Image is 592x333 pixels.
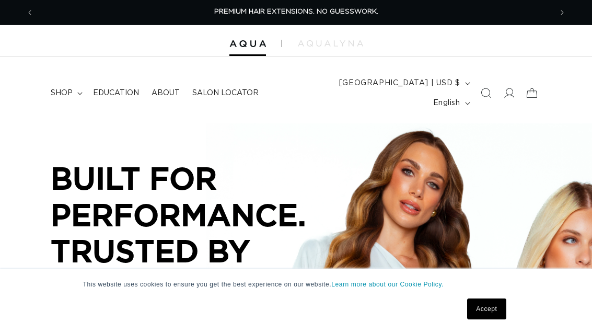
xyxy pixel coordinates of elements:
span: Education [93,88,139,98]
p: This website uses cookies to ensure you get the best experience on our website. [83,280,509,289]
img: Aqua Hair Extensions [229,40,266,48]
summary: shop [44,82,87,104]
a: Accept [467,298,506,319]
button: [GEOGRAPHIC_DATA] | USD $ [333,73,474,93]
summary: Search [474,82,497,105]
a: Learn more about our Cookie Policy. [331,281,444,288]
img: aqualyna.com [298,40,363,47]
span: English [433,98,460,109]
span: [GEOGRAPHIC_DATA] | USD $ [339,78,460,89]
button: Previous announcement [18,3,41,22]
button: English [427,93,474,113]
a: Education [87,82,145,104]
a: Salon Locator [186,82,265,104]
span: shop [51,88,73,98]
span: About [152,88,180,98]
a: About [145,82,186,104]
span: Salon Locator [192,88,259,98]
p: BUILT FOR PERFORMANCE. TRUSTED BY PROFESSIONALS. [51,160,364,305]
button: Next announcement [551,3,574,22]
span: PREMIUM HAIR EXTENSIONS. NO GUESSWORK. [214,8,378,15]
